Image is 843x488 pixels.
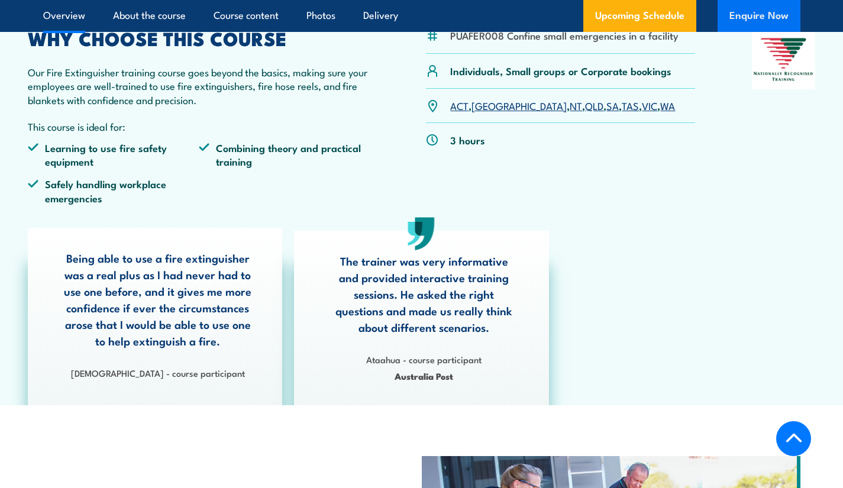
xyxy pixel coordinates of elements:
p: , , , , , , , [450,99,675,112]
p: The trainer was very informative and provided interactive training sessions. He asked the right q... [329,253,519,335]
a: ACT [450,98,469,112]
strong: [DEMOGRAPHIC_DATA] - course participant [71,366,245,379]
li: Combining theory and practical training [199,141,370,169]
p: Our Fire Extinguisher training course goes beyond the basics, making sure your employees are well... [28,65,369,106]
span: Australia Post [329,369,519,383]
a: SA [606,98,619,112]
a: TAS [622,98,639,112]
li: Safely handling workplace emergencies [28,177,199,205]
p: This course is ideal for: [28,119,369,133]
a: NT [570,98,582,112]
img: Nationally Recognised Training logo. [752,30,815,89]
a: WA [660,98,675,112]
a: [GEOGRAPHIC_DATA] [471,98,567,112]
li: PUAFER008 Confine small emergencies in a facility [450,28,679,42]
a: VIC [642,98,657,112]
p: Individuals, Small groups or Corporate bookings [450,64,671,77]
p: Being able to use a fire extinguisher was a real plus as I had never had to use one before, and i... [63,250,253,349]
a: QLD [585,98,603,112]
li: Learning to use fire safety equipment [28,141,199,169]
strong: Ataahua - course participant [366,353,482,366]
h2: WHY CHOOSE THIS COURSE [28,30,369,46]
p: 3 hours [450,133,485,147]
